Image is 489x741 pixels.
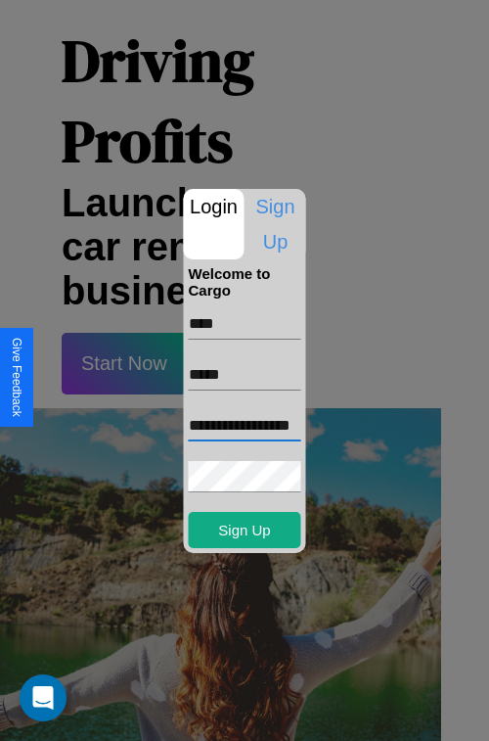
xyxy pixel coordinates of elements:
[20,674,67,721] div: Open Intercom Messenger
[189,265,301,299] h4: Welcome to Cargo
[10,338,23,417] div: Give Feedback
[245,189,306,259] p: Sign Up
[184,189,244,224] p: Login
[189,512,301,548] button: Sign Up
